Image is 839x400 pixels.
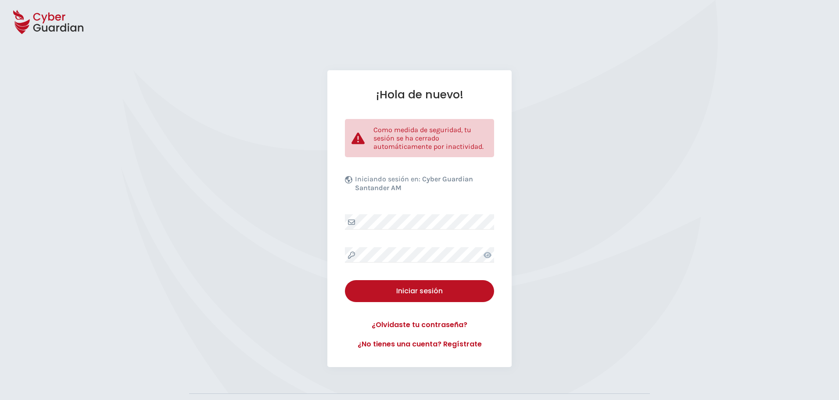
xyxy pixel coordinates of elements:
h1: ¡Hola de nuevo! [345,88,494,101]
a: ¿Olvidaste tu contraseña? [345,320,494,330]
b: Cyber Guardian Santander AM [355,175,473,192]
p: Como medida de seguridad, tu sesión se ha cerrado automáticamente por inactividad. [373,126,488,151]
div: Iniciar sesión [351,286,488,296]
a: ¿No tienes una cuenta? Regístrate [345,339,494,350]
p: Iniciando sesión en: [355,175,492,197]
button: Iniciar sesión [345,280,494,302]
